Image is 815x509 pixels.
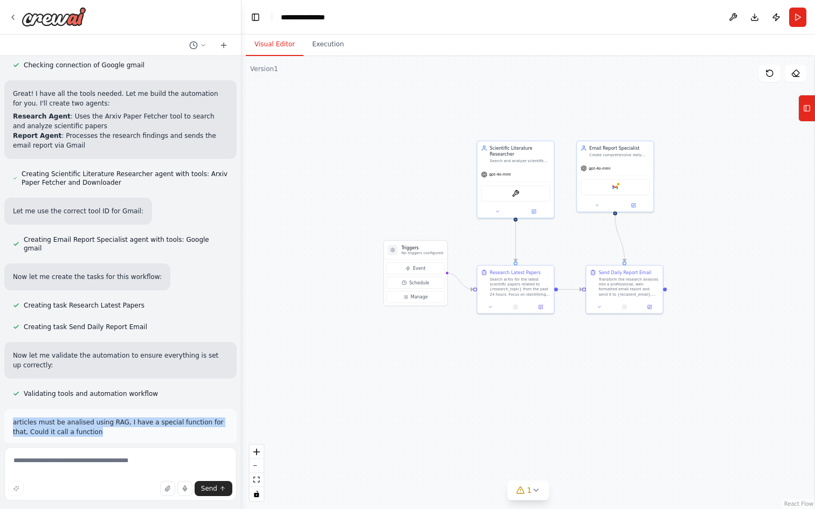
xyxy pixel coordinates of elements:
span: Creating task Send Daily Report Email [24,323,147,331]
span: Validating tools and automation workflow [24,389,158,398]
span: Event [413,266,425,272]
li: : Processes the research findings and sends the email report via Gmail [13,131,228,150]
g: Edge from 388ebe66-95f6-4301-8729-084efe3a5e0a to 5ffc2b48-d70a-46fd-ba93-e51959a41665 [558,287,582,293]
button: Open in side panel [616,201,651,209]
p: Let me use the correct tool ID for Gmail: [13,206,143,216]
div: Research Latest Papers [490,269,541,276]
a: React Flow attribution [784,501,813,507]
p: Great! I have all the tools needed. Let me build the automation for you. I'll create two agents: [13,89,228,108]
p: No triggers configured [402,250,444,255]
h3: Triggers [402,245,444,251]
button: Execution [303,33,353,56]
span: 1 [527,485,532,496]
span: gpt-4o-mini [489,172,510,177]
span: Creating Scientific Literature Researcher agent with tools: Arxiv Paper Fetcher and Downloader [22,170,228,187]
button: Switch to previous chat [185,39,211,52]
button: Open in side panel [530,303,551,311]
button: Send [195,481,232,496]
span: Manage [411,294,428,301]
li: : Uses the Arxiv Paper Fetcher tool to search and analyze scientific papers [13,111,228,131]
button: zoom out [250,459,264,473]
div: Send Daily Report EmailTransform the research analysis into a professional, well-formatted email ... [585,265,663,314]
div: Send Daily Report Email [599,269,652,276]
strong: Report Agent [13,132,61,140]
button: Upload files [160,481,175,496]
div: Search and analyze scientific literature from arXiv on {research_topic}, identifying key papers, ... [490,159,550,164]
p: articles must be analised using RAG, I have a special function for that, Could it call a function [13,417,228,437]
button: Schedule [386,277,445,289]
span: Creating Email Report Specialist agent with tools: Google gmail [24,235,228,253]
div: TriggersNo triggers configuredEventScheduleManage [383,240,447,306]
button: Visual Editor [246,33,303,56]
button: 1 [508,480,549,500]
button: No output available [502,303,529,311]
p: Now let me validate the automation to ensure everything is set up correctly: [13,351,228,370]
button: fit view [250,473,264,487]
button: Hide left sidebar [248,10,263,25]
button: toggle interactivity [250,487,264,501]
div: React Flow controls [250,445,264,501]
button: Open in side panel [516,208,551,215]
img: Logo [22,7,86,26]
div: Email Report Specialist [589,145,650,151]
div: Version 1 [250,65,278,73]
span: Creating task Research Latest Papers [24,301,144,310]
span: Schedule [409,280,429,286]
button: Event [386,262,445,274]
button: No output available [611,303,638,311]
div: Create comprehensive daily research reports from scientific literature analysis and deliver them ... [589,152,650,157]
div: Scientific Literature ResearcherSearch and analyze scientific literature from arXiv on {research_... [476,141,554,218]
g: Edge from 42c3dfc3-951f-44a7-9903-04220a3d23cc to 388ebe66-95f6-4301-8729-084efe3a5e0a [513,221,519,261]
div: Email Report SpecialistCreate comprehensive daily research reports from scientific literature ana... [576,141,654,212]
img: ArxivPaperTool [512,190,520,197]
button: Start a new chat [215,39,232,52]
p: Now let me create the tasks for this workflow: [13,272,162,282]
div: Transform the research analysis into a professional, well-formatted email report and send it to {... [599,277,659,297]
span: Checking connection of Google gmail [24,61,144,69]
button: Improve this prompt [9,481,24,496]
img: Google gmail [611,184,619,191]
button: zoom in [250,445,264,459]
strong: Research Agent [13,113,71,120]
button: Manage [386,291,445,303]
div: Research Latest PapersSearch arXiv for the latest scientific papers related to {research_topic} f... [476,265,554,314]
div: Search arXiv for the latest scientific papers related to {research_topic} from the past 24 hours.... [490,277,550,297]
g: Edge from triggers to 388ebe66-95f6-4301-8729-084efe3a5e0a [446,270,473,292]
button: Click to speak your automation idea [177,481,192,496]
nav: breadcrumb [281,12,336,23]
span: Send [201,484,217,493]
button: Open in side panel [639,303,660,311]
span: gpt-4o-mini [589,166,610,171]
g: Edge from 3c08dff5-1497-4cc4-8afb-f3af816c49a3 to 5ffc2b48-d70a-46fd-ba93-e51959a41665 [612,215,627,262]
div: Scientific Literature Researcher [490,145,550,157]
